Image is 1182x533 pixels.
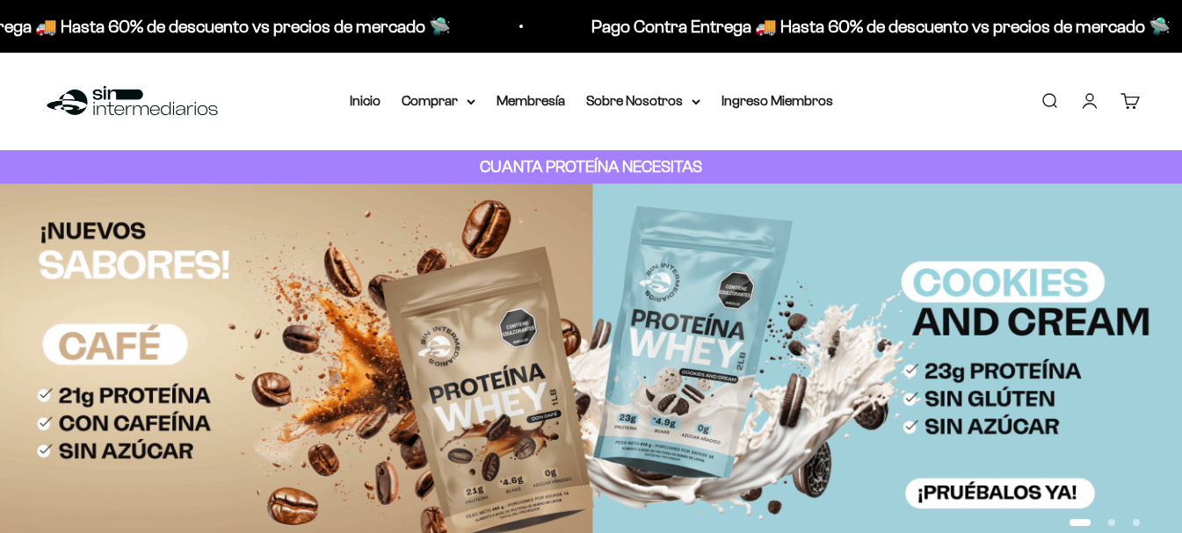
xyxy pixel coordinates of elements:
a: Inicio [350,93,381,108]
a: Ingreso Miembros [722,93,833,108]
summary: Sobre Nosotros [586,90,700,112]
a: Membresía [497,93,565,108]
p: Pago Contra Entrega 🚚 Hasta 60% de descuento vs precios de mercado 🛸 [589,12,1168,40]
strong: CUANTA PROTEÍNA NECESITAS [480,157,702,176]
summary: Comprar [402,90,475,112]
